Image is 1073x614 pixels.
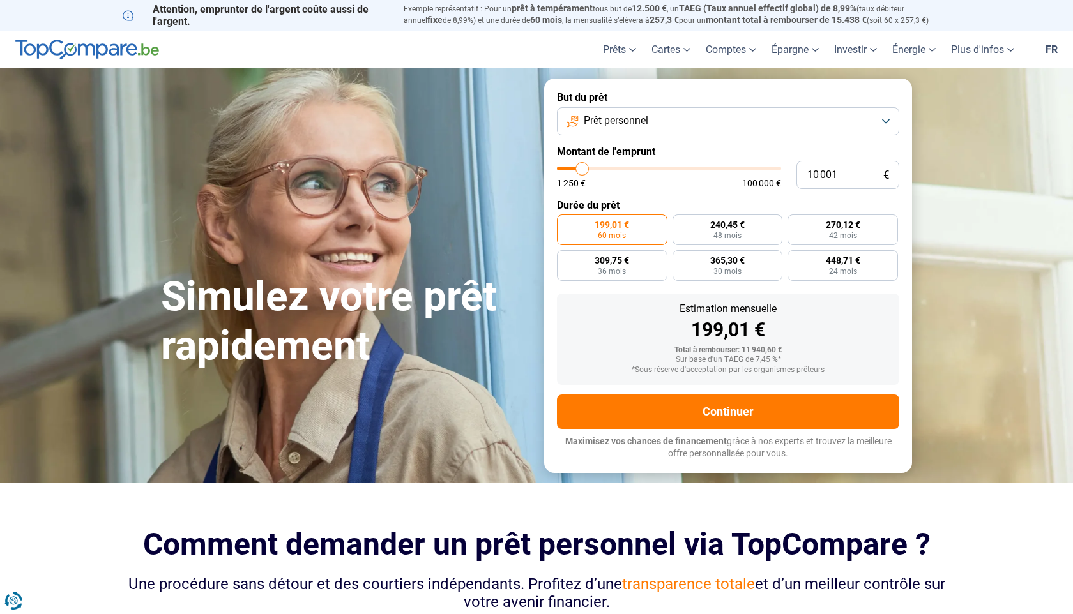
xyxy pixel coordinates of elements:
span: 448,71 € [826,256,860,265]
span: fixe [427,15,443,25]
span: 240,45 € [710,220,745,229]
span: 30 mois [713,267,742,275]
a: fr [1038,31,1065,68]
span: 365,30 € [710,256,745,265]
span: 36 mois [598,267,626,275]
span: 42 mois [829,232,857,239]
h1: Simulez votre prêt rapidement [161,273,529,371]
div: 199,01 € [567,320,889,340]
div: Total à rembourser: 11 940,60 € [567,346,889,355]
span: 1 250 € [557,179,586,188]
a: Cartes [644,31,698,68]
label: But du prêt [557,91,899,103]
a: Épargne [764,31,826,68]
span: 48 mois [713,232,742,239]
span: 199,01 € [595,220,629,229]
p: grâce à nos experts et trouvez la meilleure offre personnalisée pour vous. [557,435,899,460]
span: 100 000 € [742,179,781,188]
span: 309,75 € [595,256,629,265]
span: 24 mois [829,267,857,275]
span: 60 mois [530,15,562,25]
div: Sur base d'un TAEG de 7,45 %* [567,356,889,364]
label: Montant de l'emprunt [557,146,899,158]
span: transparence totale [622,575,755,593]
img: TopCompare [15,40,159,60]
span: € [883,170,889,181]
div: Estimation mensuelle [567,304,889,314]
button: Continuer [557,394,899,429]
h2: Comment demander un prêt personnel via TopCompare ? [123,527,950,562]
a: Comptes [698,31,764,68]
div: *Sous réserve d'acceptation par les organismes prêteurs [567,366,889,375]
span: prêt à tempérament [512,3,593,13]
button: Prêt personnel [557,107,899,135]
a: Énergie [885,31,943,68]
span: 60 mois [598,232,626,239]
span: 12.500 € [632,3,667,13]
span: Maximisez vos chances de financement [565,436,727,446]
p: Exemple représentatif : Pour un tous but de , un (taux débiteur annuel de 8,99%) et une durée de ... [404,3,950,26]
span: 257,3 € [650,15,679,25]
span: Prêt personnel [584,114,648,128]
span: montant total à rembourser de 15.438 € [706,15,867,25]
a: Plus d'infos [943,31,1022,68]
a: Investir [826,31,885,68]
a: Prêts [595,31,644,68]
span: 270,12 € [826,220,860,229]
label: Durée du prêt [557,199,899,211]
span: TAEG (Taux annuel effectif global) de 8,99% [679,3,856,13]
p: Attention, emprunter de l'argent coûte aussi de l'argent. [123,3,388,27]
div: Une procédure sans détour et des courtiers indépendants. Profitez d’une et d’un meilleur contrôle... [123,575,950,612]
